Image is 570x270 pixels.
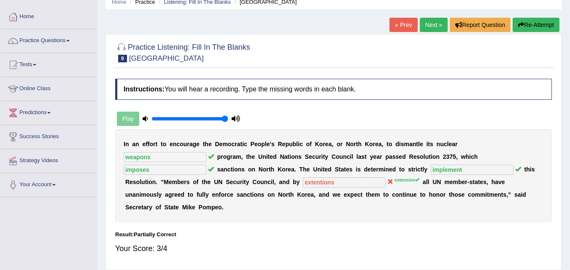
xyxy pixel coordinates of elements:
b: o [257,179,260,185]
input: blank [431,165,513,175]
b: t [365,153,367,160]
b: N [218,179,222,185]
b: r [323,141,325,147]
b: r [380,153,382,160]
b: e [306,166,310,173]
a: Predictions [0,101,97,122]
b: r [240,179,242,185]
b: g [227,153,230,160]
b: w [461,153,466,160]
b: m [172,179,177,185]
b: t [240,141,242,147]
b: y [325,153,328,160]
b: a [189,141,193,147]
b: a [452,141,455,147]
b: l [447,141,449,147]
b: a [232,153,236,160]
b: p [385,153,389,160]
b: R [125,179,130,185]
b: n [282,179,286,185]
b: e [181,179,184,185]
b: e [208,179,211,185]
b: t [145,179,147,185]
b: t [421,166,423,173]
b: i [384,166,386,173]
b: u [236,179,240,185]
small: [GEOGRAPHIC_DATA] [129,54,204,62]
b: n [125,141,129,147]
b: n [413,141,416,147]
b: i [321,153,323,160]
b: f [310,141,312,147]
b: e [420,141,423,147]
b: s [217,166,221,173]
b: n [264,179,268,185]
b: i [147,179,149,185]
b: h [303,166,307,173]
b: s [133,179,136,185]
b: s [392,153,396,160]
b: h [204,179,208,185]
b: t [244,179,246,185]
b: s [271,141,275,147]
b: f [148,141,150,147]
b: t [202,179,204,185]
a: Your Account [0,173,97,194]
b: p [217,153,221,160]
b: d [395,141,399,147]
b: P [251,141,254,147]
b: m [222,141,227,147]
b: n [343,153,347,160]
a: Next » [420,18,448,32]
input: blank [124,152,206,162]
b: d [273,153,277,160]
b: 7 [449,153,453,160]
b: s [357,166,361,173]
b: d [402,153,406,160]
b: y [246,179,249,185]
b: r [455,141,457,147]
b: c [267,179,271,185]
b: r [376,166,378,173]
b: a [279,179,282,185]
b: U [313,166,317,173]
b: n [317,166,321,173]
b: l [351,153,353,160]
b: l [265,141,267,147]
b: o [180,141,184,147]
b: t [268,153,270,160]
b: u [289,141,293,147]
b: f [197,179,199,185]
b: o [401,166,405,173]
b: 3 [446,153,450,160]
b: t [429,153,431,160]
b: n [224,166,227,173]
b: u [260,179,264,185]
b: e [251,153,255,160]
b: i [266,153,268,160]
h2: Practice Listening: Fill In The Blanks [115,41,250,62]
b: s [186,179,190,185]
b: u [425,153,429,160]
b: 5 [453,153,456,160]
b: b [293,141,297,147]
b: I [124,141,125,147]
b: n [262,153,266,160]
b: e [413,153,417,160]
b: e [196,141,200,147]
b: p [261,141,265,147]
b: S [305,153,309,160]
b: r [286,166,288,173]
b: e [375,141,378,147]
b: u [339,153,343,160]
b: o [163,141,167,147]
b: D [215,141,219,147]
b: o [263,166,267,173]
b: 2 [443,153,446,160]
b: t [287,153,289,160]
b: T [299,166,303,173]
b: c [176,141,180,147]
b: c [233,179,236,185]
b: o [136,179,140,185]
button: Report Question [450,18,511,32]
